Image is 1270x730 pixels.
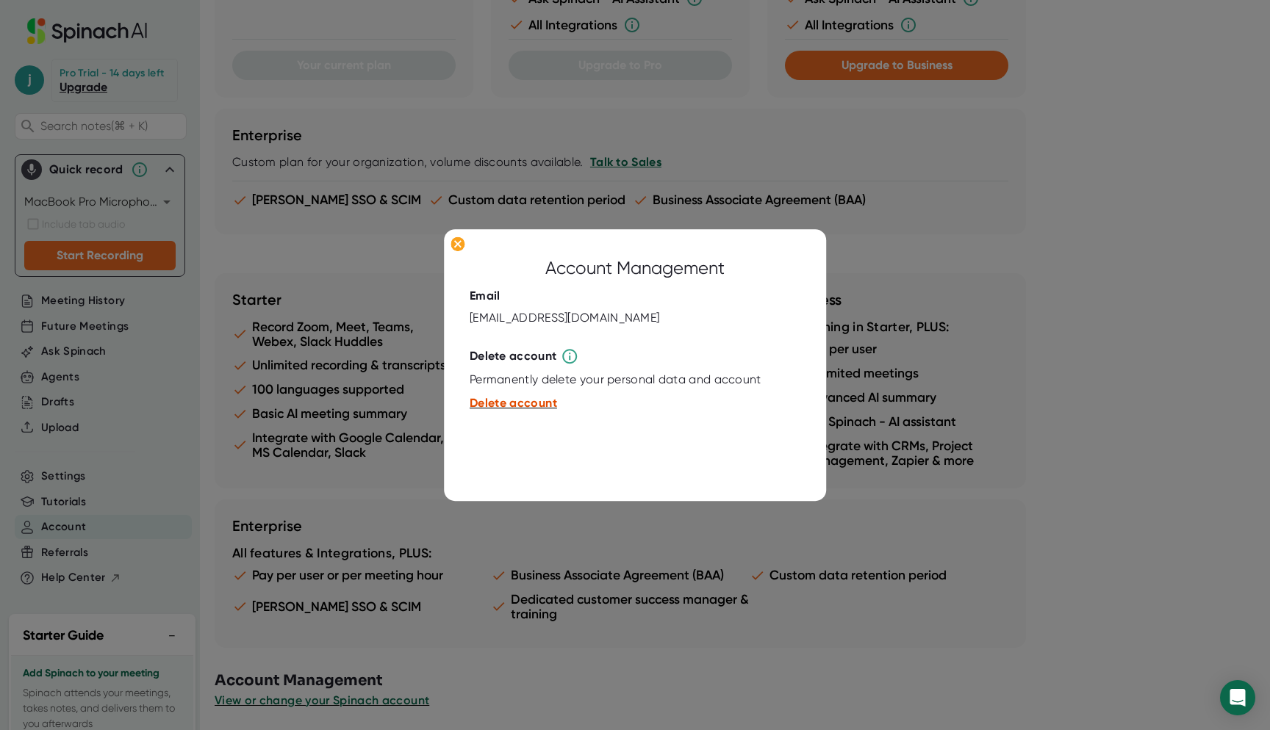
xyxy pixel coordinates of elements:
[1220,680,1255,715] div: Open Intercom Messenger
[470,394,557,412] button: Delete account
[470,396,557,410] span: Delete account
[470,311,659,325] div: [EMAIL_ADDRESS][DOMAIN_NAME]
[470,372,761,387] div: Permanently delete your personal data and account
[470,349,556,364] div: Delete account
[470,289,501,303] div: Email
[545,255,725,281] div: Account Management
